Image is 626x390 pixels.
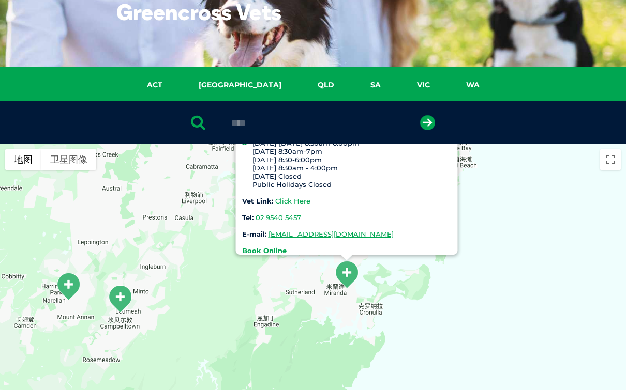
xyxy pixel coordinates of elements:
li: [DATE]-[DATE] 8:30am-6:00pm [DATE] 8:30am-7pm [DATE] 8:30-6:00pm [DATE] 8:30am - 4:00pm [DATE] Cl... [252,139,458,189]
a: 02 9540 5457 [256,213,301,222]
a: [EMAIL_ADDRESS][DOMAIN_NAME] [269,230,394,238]
button: 切换全屏视图 [600,149,621,170]
a: Click Here [275,197,310,205]
a: WA [448,79,498,91]
strong: Vet Link: [242,197,273,205]
div: Caringbah [334,260,360,289]
a: [GEOGRAPHIC_DATA] [181,79,300,91]
div: Campbelltown [107,285,133,313]
a: ACT [129,79,181,91]
a: SA [352,79,399,91]
div: Inside Petbarn 21 [GEOGRAPHIC_DATA], [GEOGRAPHIC_DATA] [242,110,458,255]
strong: E-mail: [242,230,266,238]
a: Book Online [242,246,287,255]
div: Narellan [55,272,81,301]
strong: Tel: [242,213,254,222]
a: QLD [300,79,352,91]
a: VIC [399,79,448,91]
button: 显示街道地图 [5,149,41,170]
button: 显示卫星图像 [41,149,96,170]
